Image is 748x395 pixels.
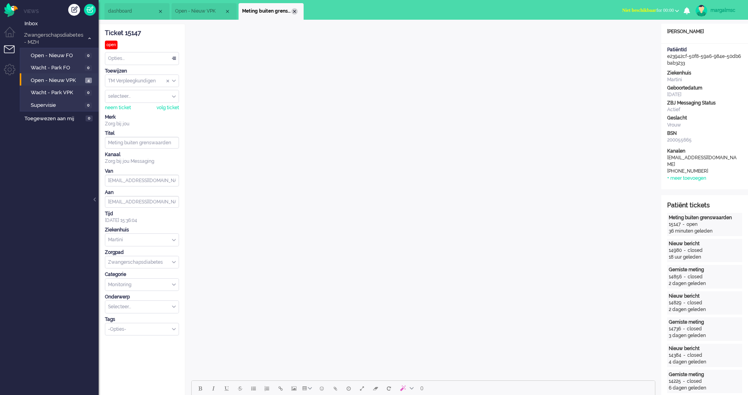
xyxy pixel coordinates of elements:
[711,6,740,14] div: margalmsc
[23,63,98,72] a: Wacht - Park FO 0
[622,7,674,13] span: for 00:00
[31,102,83,109] span: Supervisie
[667,148,742,155] div: Kanalen
[687,326,702,332] div: closed
[242,8,291,15] span: Meting buiten grenswaarden
[105,158,179,165] div: Zorg bij jou Messaging
[105,29,179,38] div: Ticket 15147
[105,130,179,137] div: Titel
[682,247,688,254] div: -
[287,382,300,395] button: Insert/edit image
[669,266,741,273] div: Gemiste meting
[24,115,83,123] span: Toegewezen aan mij
[104,3,170,20] li: Dashboard
[172,3,237,20] li: View
[667,201,742,210] div: Patiënt tickets
[105,114,179,121] div: Merk
[669,240,741,247] div: Nieuw bericht
[105,271,179,278] div: Categorie
[105,75,179,88] div: Assign Group
[23,76,98,84] a: Open - Nieuw VPK 4
[84,4,96,16] a: Quick Ticket
[617,5,684,16] button: Niet beschikbaarfor 00:00
[681,300,687,306] div: -
[681,221,686,228] div: -
[342,382,355,395] button: Delay message
[669,300,681,306] div: 14829
[667,76,742,83] div: Martini
[667,47,742,53] div: PatiëntId
[260,382,274,395] button: Numbered list
[682,274,688,280] div: -
[291,8,298,15] div: Close tab
[105,211,179,224] div: [DATE] 15:36:04
[667,85,742,91] div: Geboortedatum
[31,77,83,84] span: Open - Nieuw VPK
[31,52,83,60] span: Open - Nieuw FO
[667,155,738,168] div: [EMAIL_ADDRESS][DOMAIN_NAME]
[667,122,742,129] div: Vrouw
[669,221,681,228] div: 15147
[669,247,682,254] div: 14980
[274,382,287,395] button: Insert/edit link
[667,175,706,182] div: + meer toevoegen
[23,32,84,46] span: Zwangerschapsdiabetes - MZH
[85,78,92,84] span: 4
[667,130,742,137] div: BSN
[239,3,304,20] li: 15147
[220,382,233,395] button: Underline
[669,359,741,365] div: 4 dagen geleden
[667,91,742,98] div: [DATE]
[420,385,423,391] span: 0
[328,382,342,395] button: Add attachment
[4,64,22,82] li: Admin menu
[105,121,179,127] div: Zorg bij jou
[108,8,157,15] span: dashboard
[23,19,99,28] a: Inbox
[105,249,179,256] div: Zorgpad
[661,28,748,35] div: [PERSON_NAME]
[105,316,179,323] div: Tags
[669,332,741,339] div: 3 dagen geleden
[694,5,740,17] a: margalmsc
[669,280,741,287] div: 2 dagen geleden
[105,151,179,158] div: Kanaal
[24,20,99,28] span: Inbox
[85,90,92,96] span: 0
[622,7,657,13] span: Niet beschikbaar
[68,4,80,16] div: Creëer ticket
[3,3,460,17] body: Rich Text Area. Press ALT-0 for help.
[23,114,99,123] a: Toegewezen aan mij 0
[669,214,741,221] div: Meting buiten grenswaarden
[207,382,220,395] button: Italic
[696,5,707,17] img: avatar
[105,323,179,336] div: Select Tags
[417,382,427,395] button: 0
[85,102,92,108] span: 0
[355,382,369,395] button: Fullscreen
[157,8,164,15] div: Close tab
[247,382,260,395] button: Bullet list
[105,168,179,175] div: Van
[105,189,179,196] div: Aan
[224,8,231,15] div: Close tab
[667,70,742,76] div: Ziekenhuis
[31,64,83,72] span: Wacht - Park FO
[382,382,395,395] button: Reset content
[23,51,98,60] a: Open - Nieuw FO 0
[669,345,741,352] div: Nieuw bericht
[669,293,741,300] div: Nieuw bericht
[667,100,742,106] div: ZBJ Messaging Status
[687,300,702,306] div: closed
[105,41,118,49] div: open
[667,106,742,113] div: Actief
[4,5,18,11] a: Omnidesk
[688,274,703,280] div: closed
[4,45,22,63] li: Tickets menu
[669,326,681,332] div: 14736
[669,274,682,280] div: 14856
[4,27,22,45] li: Dashboard menu
[395,382,417,395] button: AI
[669,371,741,378] div: Gemiste meting
[300,382,315,395] button: Table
